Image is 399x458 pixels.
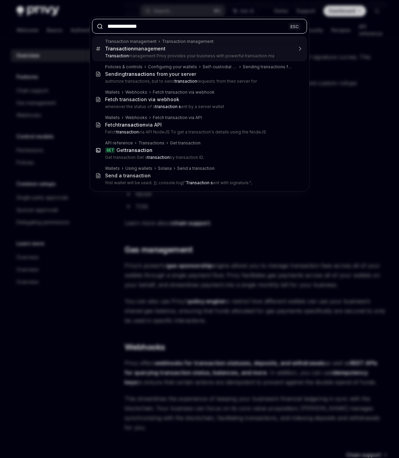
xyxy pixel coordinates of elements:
div: Fetch transaction via webhook [153,90,215,95]
b: transaction [125,147,152,153]
p: first wallet will be used. }); console.log(" ent with signature:", [105,180,293,186]
div: Sending transactions from your server [243,64,293,70]
p: Get transaction Get a by transaction ID. [105,155,293,160]
p: authorize transactions, but to send requests from their server for [105,79,293,84]
p: whenever the status of a ent by a server wallet [105,104,293,109]
div: Get transaction [170,140,201,146]
div: Transaction management [105,39,157,44]
div: ESC [288,23,301,30]
p: management Privy provides your business with powerful transaction ma [105,53,293,59]
div: Fetch transaction via API [153,115,202,120]
div: Configuring your wallets [148,64,197,70]
b: transaction s [155,104,181,109]
b: transaction [118,122,146,128]
div: Sending s from your server [105,71,196,77]
b: transaction [175,79,197,84]
div: Wallets [105,90,120,95]
div: Fetch transaction via webhook [105,96,179,103]
div: Wallets [105,115,120,120]
div: management [105,46,166,52]
div: Self-custodial user wallets [203,64,237,70]
b: transaction [147,155,170,160]
b: Transaction s [186,180,213,185]
div: Transactions [138,140,164,146]
div: Policies & controls [105,64,142,70]
div: Transaction management [162,39,214,44]
div: Send a transaction [105,173,151,179]
div: Solana [158,166,172,171]
div: API reference [105,140,133,146]
div: Wallets [105,166,120,171]
div: Webhooks [125,115,147,120]
b: Transaction [105,53,129,58]
div: Using wallets [125,166,152,171]
b: transaction [125,71,152,77]
b: Transaction [105,46,134,51]
div: Send a transaction [177,166,215,171]
div: Fetch via API [105,122,162,128]
div: GET [105,148,115,153]
p: Fetch via API NodeJS To get a transaction's details using the NodeJS [105,129,293,135]
div: Webhooks [125,90,147,95]
b: transaction [116,129,139,134]
div: Get [116,147,152,153]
